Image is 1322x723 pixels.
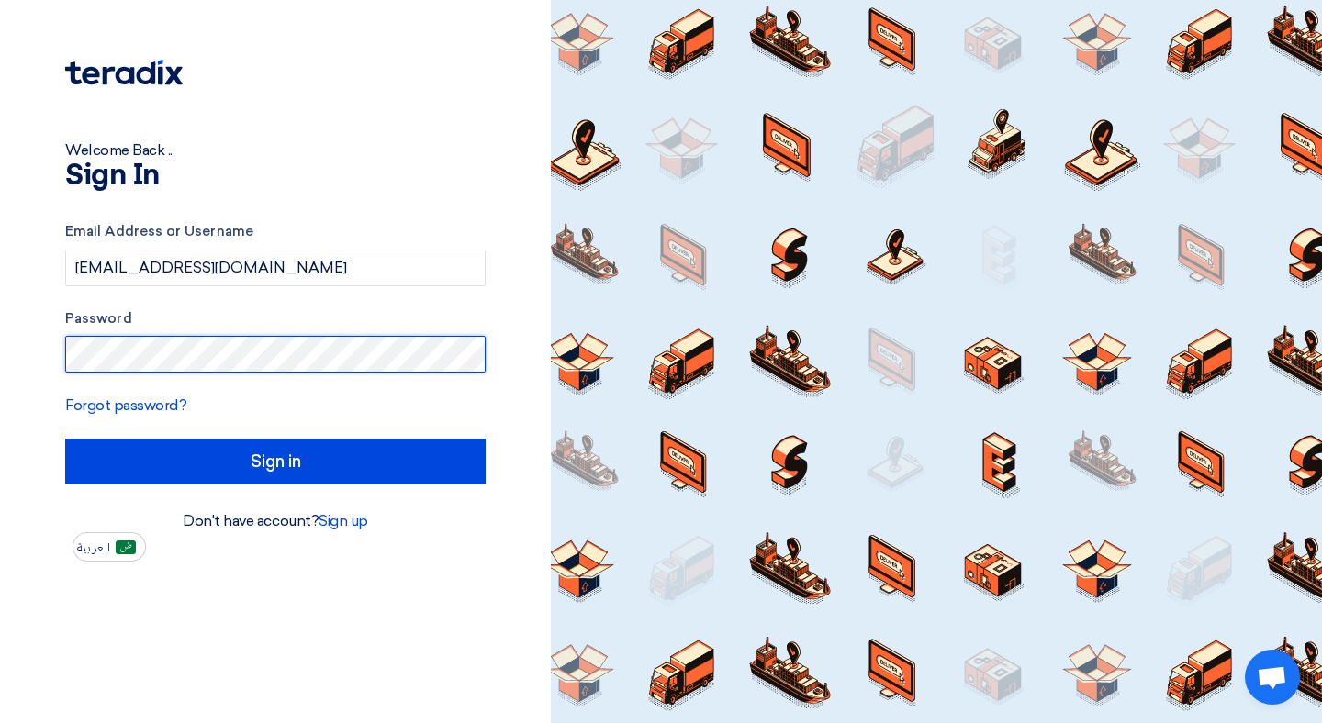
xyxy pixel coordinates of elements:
div: Welcome Back ... [65,139,486,161]
label: Email Address or Username [65,221,486,242]
label: Password [65,308,486,329]
div: دردشة مفتوحة [1245,650,1300,705]
img: ar-AR.png [116,540,136,554]
a: Forgot password? [65,396,186,414]
img: Teradix logo [65,60,183,85]
div: Don't have account? [65,510,486,532]
input: Enter your business email or username [65,250,486,286]
input: Sign in [65,439,486,484]
button: العربية [73,532,146,562]
h1: Sign In [65,161,486,191]
a: Sign up [319,512,368,529]
span: العربية [77,541,110,554]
